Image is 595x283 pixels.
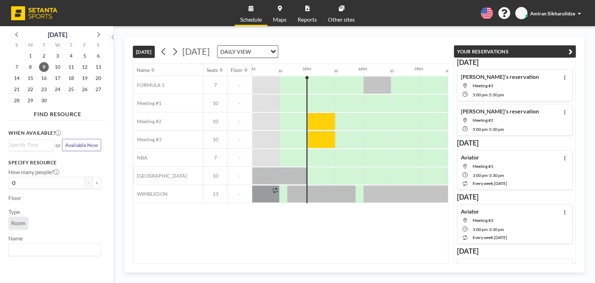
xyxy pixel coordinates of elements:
span: - [227,118,252,125]
div: 30 [389,69,394,73]
span: Meeting #2 [473,118,493,123]
span: Wednesday, September 24, 2025 [53,84,62,94]
span: 5:30 PM [489,92,504,97]
div: S [91,41,105,50]
div: 6PM [358,66,367,72]
span: 10 [203,100,227,106]
span: - [227,155,252,161]
span: 3:00 PM [473,227,488,232]
span: every week [DATE] [473,181,507,186]
span: 5:30 PM [489,127,504,132]
span: 3:30 PM [489,227,504,232]
h3: [DATE] [457,247,573,255]
h4: Aviator [461,154,479,161]
label: Floor [8,194,21,201]
span: or [55,142,61,149]
h4: Aviator [461,262,479,269]
span: [DATE] [182,46,210,57]
h3: Specify resource [8,159,101,166]
span: Thursday, September 18, 2025 [66,73,76,83]
span: Monday, September 29, 2025 [25,96,35,105]
span: Room [11,219,25,226]
span: AS [518,10,525,16]
span: - [227,82,252,88]
div: Search for option [9,140,54,150]
span: - [227,100,252,106]
span: - [488,173,489,178]
span: Saturday, September 27, 2025 [93,84,103,94]
img: organization-logo [11,6,58,20]
span: Available Now [65,142,98,148]
span: Monday, September 22, 2025 [25,84,35,94]
span: Sunday, September 28, 2025 [12,96,22,105]
span: 10 [203,173,227,179]
span: 10 [203,136,227,143]
span: 5:00 PM [473,92,488,97]
span: 5:00 PM [473,127,488,132]
div: T [37,41,51,50]
span: Wednesday, September 17, 2025 [53,73,62,83]
span: - [488,227,489,232]
span: Tuesday, September 16, 2025 [39,73,49,83]
button: - [84,177,93,189]
h3: [DATE] [457,193,573,201]
span: [GEOGRAPHIC_DATA] [133,173,186,179]
label: Type [8,208,20,215]
span: Monday, September 1, 2025 [25,51,35,61]
h3: [DATE] [457,58,573,67]
span: Monday, September 8, 2025 [25,62,35,72]
span: Maps [273,17,287,22]
span: DAILY VIEW [219,47,252,56]
span: Tuesday, September 2, 2025 [39,51,49,61]
span: Tuesday, September 23, 2025 [39,84,49,94]
div: Floor [231,67,243,73]
span: Tuesday, September 9, 2025 [39,62,49,72]
button: YOUR RESERVATIONS [454,45,576,58]
span: Reports [298,17,317,22]
span: Saturday, September 20, 2025 [93,73,103,83]
span: Schedule [240,17,262,22]
div: Name [137,67,150,73]
span: Friday, September 26, 2025 [80,84,90,94]
div: 30 [334,69,338,73]
span: Meeting #3 [473,164,493,169]
button: [DATE] [133,46,155,58]
label: Name [8,235,23,242]
span: Saturday, September 6, 2025 [93,51,103,61]
label: How many people? [8,169,59,176]
input: Search for option [9,141,50,149]
span: every week [DATE] [473,235,507,240]
button: Available Now [62,139,101,151]
div: 30 [445,69,449,73]
div: [DATE] [48,30,67,39]
input: Search for option [9,245,97,254]
h4: Aviator [461,208,479,215]
span: Wednesday, September 10, 2025 [53,62,62,72]
span: Meeting #3 [473,218,493,223]
span: Saturday, September 13, 2025 [93,62,103,72]
span: 10 [203,118,227,125]
h4: [PERSON_NAME]'s reservation [461,108,539,115]
span: Tuesday, September 30, 2025 [39,96,49,105]
span: Thursday, September 25, 2025 [66,84,76,94]
span: WIMBLEDON [133,191,167,197]
span: - [227,173,252,179]
span: - [227,136,252,143]
div: F [78,41,91,50]
div: 5PM [302,66,311,72]
span: Sunday, September 14, 2025 [12,73,22,83]
span: FORMULA 1 [133,82,164,88]
span: Thursday, September 11, 2025 [66,62,76,72]
div: Search for option [9,244,101,255]
div: W [51,41,64,50]
span: - [227,191,252,197]
span: Other sites [328,17,355,22]
span: - [488,92,489,97]
span: Meeting #1 [133,100,161,106]
div: 7PM [414,66,422,72]
span: 3:30 PM [489,173,504,178]
input: Search for option [253,47,266,56]
button: + [93,177,101,189]
span: Monday, September 15, 2025 [25,73,35,83]
div: T [64,41,78,50]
